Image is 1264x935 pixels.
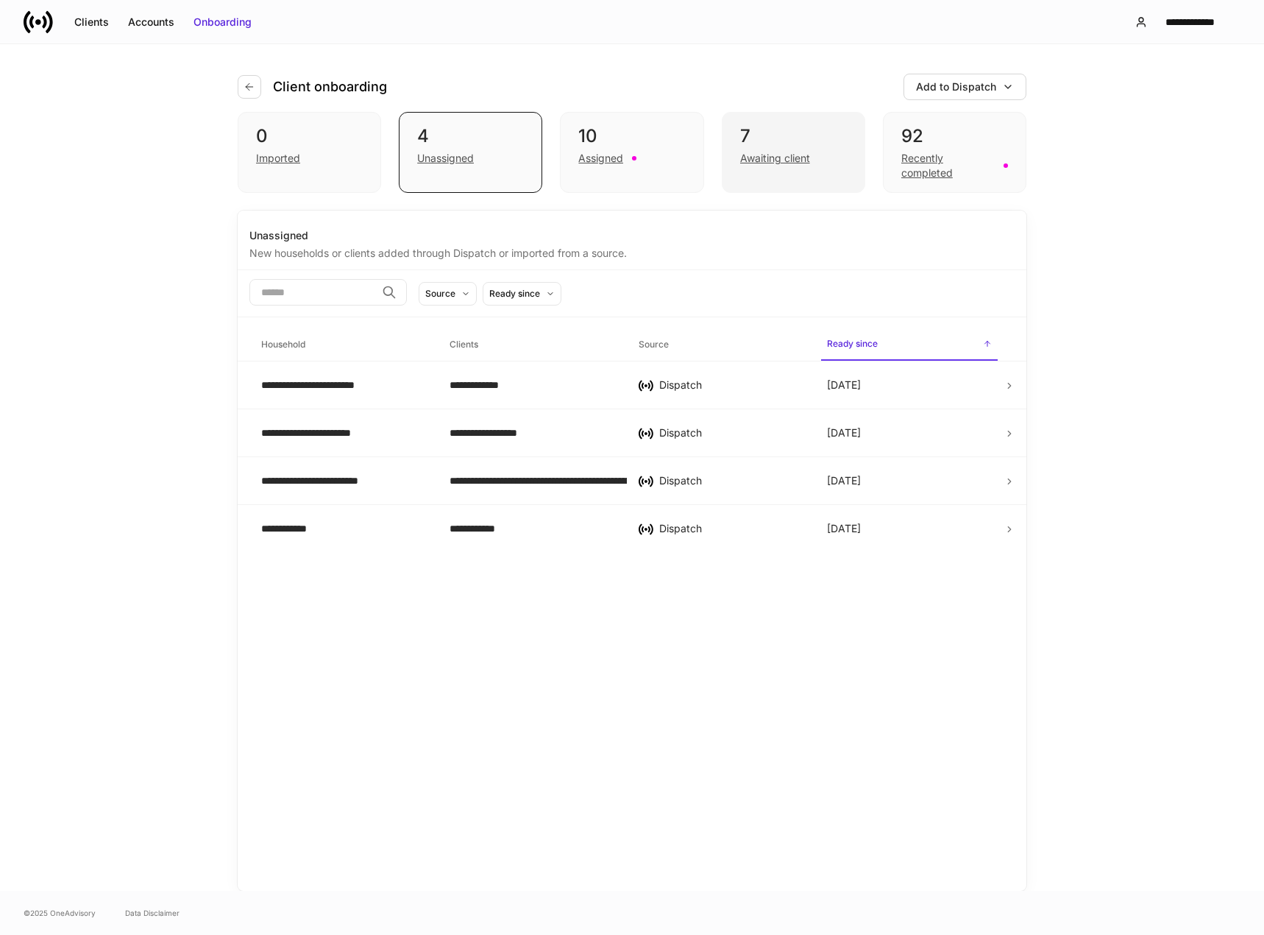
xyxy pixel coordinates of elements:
[578,124,685,148] div: 10
[659,426,803,440] div: Dispatch
[560,112,703,193] div: 10Assigned
[256,124,363,148] div: 0
[659,378,803,392] div: Dispatch
[417,124,524,148] div: 4
[903,74,1026,100] button: Add to Dispatch
[193,15,252,29] div: Onboarding
[483,282,561,306] button: Ready since
[916,80,996,94] div: Add to Dispatch
[633,330,809,360] span: Source
[444,330,620,360] span: Clients
[821,329,998,361] span: Ready since
[740,151,810,166] div: Awaiting client
[273,78,387,96] h4: Client onboarding
[249,228,1015,243] div: Unassigned
[450,337,478,351] h6: Clients
[256,151,300,166] div: Imported
[827,426,861,440] p: [DATE]
[125,907,180,919] a: Data Disclaimer
[24,907,96,919] span: © 2025 OneAdvisory
[827,521,861,536] p: [DATE]
[489,286,540,300] div: Ready since
[261,337,305,351] h6: Household
[740,124,847,148] div: 7
[65,10,118,34] button: Clients
[901,151,995,180] div: Recently completed
[425,286,455,300] div: Source
[659,473,803,488] div: Dispatch
[639,337,669,351] h6: Source
[118,10,184,34] button: Accounts
[184,10,261,34] button: Onboarding
[399,112,542,193] div: 4Unassigned
[578,151,623,166] div: Assigned
[901,124,1008,148] div: 92
[74,15,109,29] div: Clients
[419,282,477,306] button: Source
[827,336,878,350] h6: Ready since
[249,243,1015,261] div: New households or clients added through Dispatch or imported from a source.
[128,15,174,29] div: Accounts
[238,112,381,193] div: 0Imported
[883,112,1026,193] div: 92Recently completed
[417,151,474,166] div: Unassigned
[255,330,432,360] span: Household
[827,378,861,392] p: [DATE]
[722,112,865,193] div: 7Awaiting client
[827,473,861,488] p: [DATE]
[659,521,803,536] div: Dispatch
